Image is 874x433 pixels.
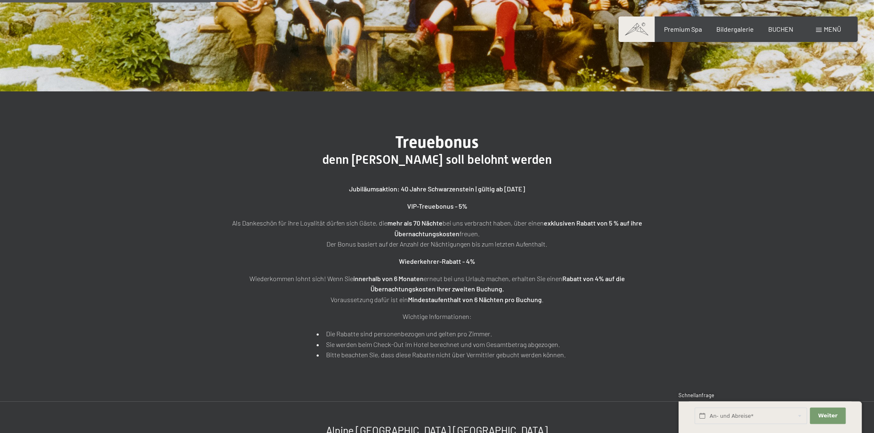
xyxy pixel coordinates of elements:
p: Wichtige Informationen: [231,311,643,322]
a: Bildergalerie [716,25,754,33]
li: Sie werden beim Check-Out im Hotel berechnet und vom Gesamtbetrag abgezogen. [317,339,566,350]
strong: Wiederkehrer-Rabatt - 4% [399,257,475,265]
strong: Mindestaufenthalt von 6 Nächten pro Buchung [408,296,542,303]
li: Die Rabatte sind personenbezogen und gelten pro Zimmer. [317,328,566,339]
a: BUCHEN [768,25,793,33]
strong: Jubiläumsaktion: 40 Jahre Schwarzenstein | gültig ab [DATE] [349,185,525,193]
strong: mehr als 70 Nächte [387,219,443,227]
a: Premium Spa [664,25,702,33]
span: Treuebonus [395,133,479,152]
span: Schnellanfrage [678,392,714,398]
li: Bitte beachten Sie, dass diese Rabatte nicht über Vermittler gebucht werden können. [317,349,566,360]
span: Menü [824,25,841,33]
strong: VIP-Treuebonus - 5% [407,202,467,210]
span: denn [PERSON_NAME] soll belohnt werden [322,152,552,167]
span: Weiter [818,412,837,419]
strong: innerhalb von 6 Monaten [353,275,424,282]
p: Als Dankeschön für ihre Loyalität dürfen sich Gäste, die bei uns verbracht haben, über einen freu... [231,218,643,249]
button: Weiter [810,407,845,424]
p: Wiederkommen lohnt sich! Wenn Sie erneut bei uns Urlaub machen, erhalten Sie einen Voraussetzung ... [231,273,643,305]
